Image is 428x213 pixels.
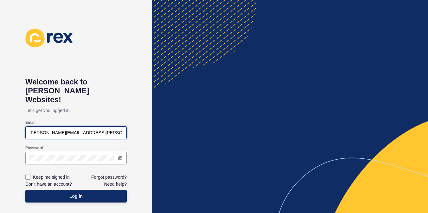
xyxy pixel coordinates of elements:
[25,77,127,104] h1: Welcome back to [PERSON_NAME] Websites!
[25,120,35,125] label: Email
[104,181,127,187] a: Need help?
[25,181,72,187] a: Don't have an account?
[91,174,127,180] a: Forgot password?
[25,190,127,203] button: Log in
[69,193,83,199] span: Log in
[29,130,123,136] input: e.g. name@company.com
[25,145,43,150] label: Password
[33,174,70,180] label: Keep me signed in
[25,104,127,117] p: Let's get you logged in.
